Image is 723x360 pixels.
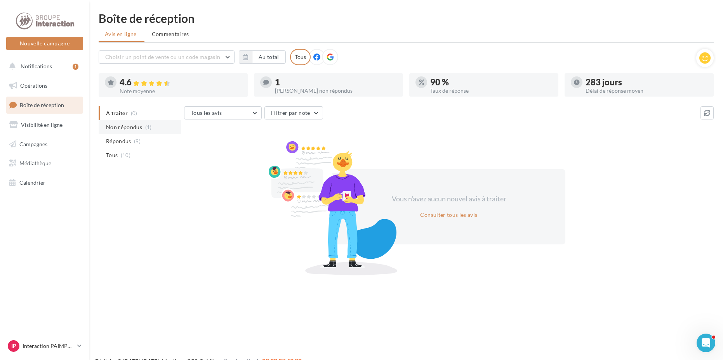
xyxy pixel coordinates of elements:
[121,152,130,158] span: (10)
[5,155,85,171] a: Médiathèque
[120,88,242,94] div: Note moyenne
[21,121,63,128] span: Visibilité en ligne
[21,63,52,69] span: Notifications
[5,117,85,133] a: Visibilité en ligne
[382,194,516,204] div: Vous n'avez aucun nouvel avis à traiter
[20,82,47,89] span: Opérations
[23,342,74,350] p: Interaction PAIMPOL
[106,137,131,145] span: Répondus
[239,50,286,64] button: Au total
[152,31,189,37] span: Commentaires
[275,78,397,87] div: 1
[106,151,118,159] span: Tous
[19,179,45,186] span: Calendrier
[19,160,51,166] span: Médiathèque
[19,140,47,147] span: Campagnes
[586,88,707,93] div: Délai de réponse moyen
[417,210,480,220] button: Consulter tous les avis
[697,334,715,352] iframe: Intercom live chat
[5,136,85,152] a: Campagnes
[6,339,83,353] a: IP Interaction PAIMPOL
[106,123,142,131] span: Non répondus
[20,102,64,108] span: Boîte de réception
[184,106,262,119] button: Tous les avis
[120,78,242,87] div: 4.6
[5,97,85,113] a: Boîte de réception
[191,109,222,116] span: Tous les avis
[134,138,141,144] span: (9)
[6,37,83,50] button: Nouvelle campagne
[11,342,16,350] span: IP
[99,50,235,64] button: Choisir un point de vente ou un code magasin
[252,50,286,64] button: Au total
[264,106,323,119] button: Filtrer par note
[5,175,85,191] a: Calendrier
[5,78,85,94] a: Opérations
[99,12,714,24] div: Boîte de réception
[275,88,397,93] div: [PERSON_NAME] non répondus
[145,124,152,130] span: (1)
[105,54,220,60] span: Choisir un point de vente ou un code magasin
[430,88,552,93] div: Taux de réponse
[430,78,552,87] div: 90 %
[5,58,82,74] button: Notifications 1
[586,78,707,87] div: 283 jours
[290,49,311,65] div: Tous
[73,64,78,70] div: 1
